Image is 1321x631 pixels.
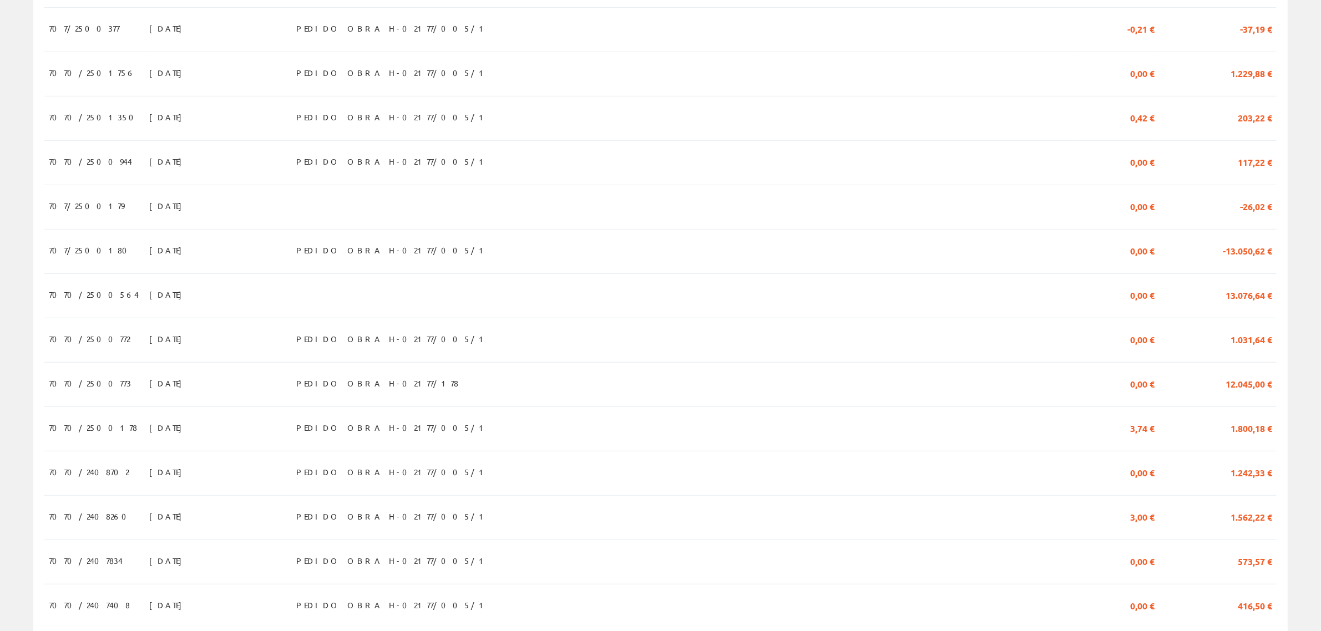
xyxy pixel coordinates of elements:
[296,241,488,259] span: PEDIDO OBRA H-02177/005/1
[1238,551,1272,570] span: 573,57 €
[149,19,188,38] span: [DATE]
[1226,374,1272,393] span: 12.045,00 €
[1231,507,1272,526] span: 1.562,22 €
[296,108,488,126] span: PEDIDO OBRA H-02177/005/1
[149,63,188,82] span: [DATE]
[49,374,131,393] span: 7070/2500773
[49,196,124,215] span: 707/2500179
[296,374,458,393] span: PEDIDO OBRA H-02177/178
[1130,63,1155,82] span: 0,00 €
[149,152,188,171] span: [DATE]
[49,462,129,481] span: 7070/2408702
[1130,462,1155,481] span: 0,00 €
[296,152,488,171] span: PEDIDO OBRA H-02177/005/1
[149,329,188,348] span: [DATE]
[49,241,134,259] span: 707/2500180
[49,507,133,526] span: 7070/2408260
[149,507,188,526] span: [DATE]
[49,551,123,570] span: 7070/2407834
[1130,152,1155,171] span: 0,00 €
[1231,462,1272,481] span: 1.242,33 €
[296,551,488,570] span: PEDIDO OBRA H-02177/005/1
[1130,374,1155,393] span: 0,00 €
[1231,329,1272,348] span: 1.031,64 €
[1130,596,1155,614] span: 0,00 €
[296,596,488,614] span: PEDIDO OBRA H-02177/005/1
[1130,507,1155,526] span: 3,00 €
[1130,551,1155,570] span: 0,00 €
[49,596,130,614] span: 7070/2407408
[1130,241,1155,259] span: 0,00 €
[1238,596,1272,614] span: 416,50 €
[1130,196,1155,215] span: 0,00 €
[1231,418,1272,437] span: 1.800,18 €
[149,196,188,215] span: [DATE]
[1238,108,1272,126] span: 203,22 €
[49,108,140,126] span: 7070/2501350
[1240,196,1272,215] span: -26,02 €
[296,329,488,348] span: PEDIDO OBRA H-02177/005/1
[49,418,137,437] span: 7070/2500178
[49,285,139,304] span: 7070/2500564
[1130,418,1155,437] span: 3,74 €
[149,596,188,614] span: [DATE]
[149,418,188,437] span: [DATE]
[1238,152,1272,171] span: 117,22 €
[296,19,488,38] span: PEDIDO OBRA H-02177/005/1
[1130,285,1155,304] span: 0,00 €
[1240,19,1272,38] span: -37,19 €
[49,329,130,348] span: 7070/2500772
[149,108,188,126] span: [DATE]
[296,63,488,82] span: PEDIDO OBRA H-02177/005/1
[149,241,188,259] span: [DATE]
[49,63,135,82] span: 7070/2501756
[1223,241,1272,259] span: -13.050,62 €
[49,19,119,38] span: 707/2500377
[149,551,188,570] span: [DATE]
[296,462,488,481] span: PEDIDO OBRA H-02177/005/1
[1231,63,1272,82] span: 1.229,88 €
[149,462,188,481] span: [DATE]
[296,418,488,437] span: PEDIDO OBRA H-02177/005/1
[1226,285,1272,304] span: 13.076,64 €
[49,152,132,171] span: 7070/2500944
[1127,19,1155,38] span: -0,21 €
[149,285,188,304] span: [DATE]
[1130,329,1155,348] span: 0,00 €
[296,507,488,526] span: PEDIDO OBRA H-02177/005/1
[1130,108,1155,126] span: 0,42 €
[149,374,188,393] span: [DATE]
